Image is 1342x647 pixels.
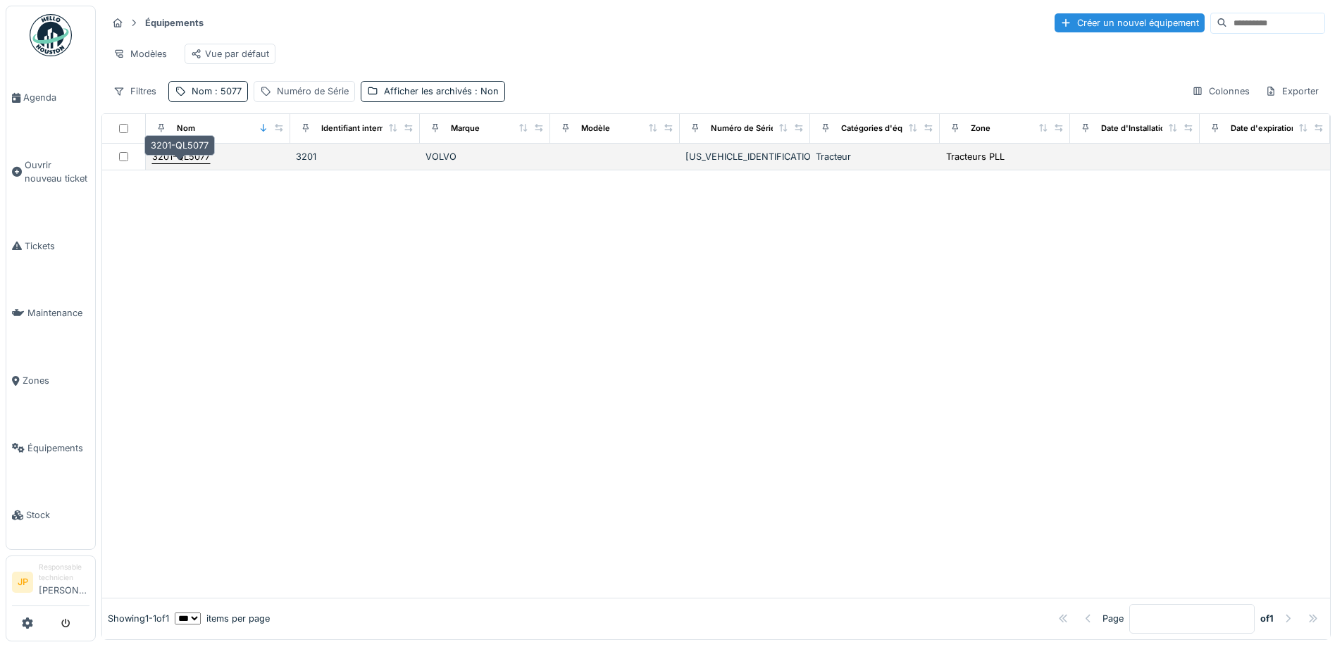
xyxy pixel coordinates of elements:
[425,150,545,163] div: VOLVO
[107,44,173,64] div: Modèles
[212,86,242,96] span: : 5077
[39,562,89,603] li: [PERSON_NAME]
[946,150,1005,163] div: Tracteurs PLL
[6,213,95,280] a: Tickets
[27,306,89,320] span: Maintenance
[191,47,269,61] div: Vue par défaut
[27,441,89,455] span: Équipements
[6,415,95,482] a: Équipements
[384,84,499,98] div: Afficher les archivés
[39,562,89,584] div: Responsable technicien
[175,612,270,625] div: items per page
[321,123,390,134] div: Identifiant interne
[12,572,33,593] li: JP
[108,612,169,625] div: Showing 1 - 1 of 1
[107,81,163,101] div: Filtres
[1259,81,1325,101] div: Exporter
[1102,612,1124,625] div: Page
[23,91,89,104] span: Agenda
[6,279,95,347] a: Maintenance
[12,562,89,606] a: JP Responsable technicien[PERSON_NAME]
[971,123,990,134] div: Zone
[277,84,349,98] div: Numéro de Série
[1055,13,1205,32] div: Créer un nouvel équipement
[139,16,209,30] strong: Équipements
[26,508,89,522] span: Stock
[711,123,776,134] div: Numéro de Série
[152,150,210,163] div: 3201-QL5077
[1260,612,1274,625] strong: of 1
[6,482,95,549] a: Stock
[25,158,89,185] span: Ouvrir nouveau ticket
[841,123,939,134] div: Catégories d'équipement
[6,347,95,415] a: Zones
[6,132,95,213] a: Ouvrir nouveau ticket
[23,374,89,387] span: Zones
[1101,123,1170,134] div: Date d'Installation
[816,150,935,163] div: Tracteur
[1186,81,1256,101] div: Colonnes
[685,150,804,163] div: [US_VEHICLE_IDENTIFICATION_NUMBER]
[472,86,499,96] span: : Non
[296,150,415,163] div: 3201
[30,14,72,56] img: Badge_color-CXgf-gQk.svg
[192,84,242,98] div: Nom
[1231,123,1296,134] div: Date d'expiration
[25,239,89,253] span: Tickets
[144,135,215,156] div: 3201-QL5077
[581,123,610,134] div: Modèle
[177,123,195,134] div: Nom
[451,123,480,134] div: Marque
[6,64,95,132] a: Agenda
